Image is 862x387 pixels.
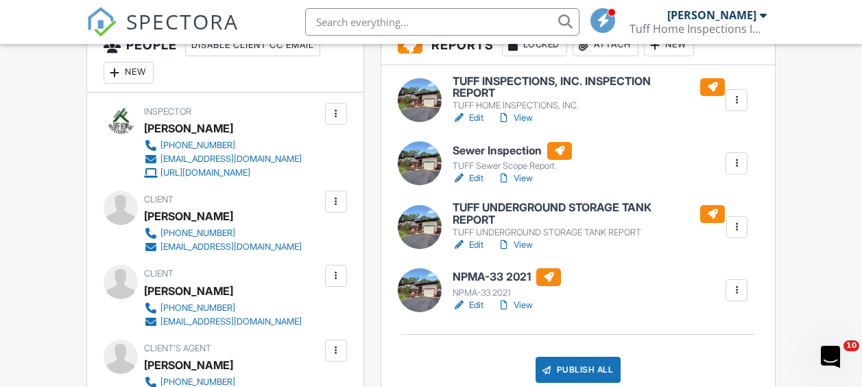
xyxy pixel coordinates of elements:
div: Tuff Home Inspections Inc. [630,22,767,36]
a: SPECTORA [86,19,239,47]
div: New [644,34,694,56]
div: [URL][DOMAIN_NAME] [160,167,250,178]
input: Search everything... [305,8,579,36]
a: [EMAIL_ADDRESS][DOMAIN_NAME] [144,240,302,254]
div: [PERSON_NAME] [144,206,233,226]
div: [PHONE_NUMBER] [160,140,235,151]
div: New [104,62,154,84]
a: [URL][DOMAIN_NAME] [144,166,302,180]
div: [PERSON_NAME] [667,8,756,22]
div: [PHONE_NUMBER] [160,228,235,239]
a: View [497,111,533,125]
span: SPECTORA [126,7,239,36]
a: View [497,298,533,312]
span: Client [144,268,173,279]
a: [PERSON_NAME] [144,355,233,375]
span: Inspector [144,106,191,117]
div: TUFF Sewer Scope Report [453,161,572,172]
a: Edit [453,238,483,252]
a: Edit [453,111,483,125]
a: NPMA-33 2021 NPMA-33 2021 [453,268,561,298]
div: [EMAIL_ADDRESS][DOMAIN_NAME] [160,242,302,253]
a: [PHONE_NUMBER] [144,139,302,152]
div: [PERSON_NAME] [144,118,233,139]
a: TUFF INSPECTIONS, INC. INSPECTION REPORT TUFF HOME INSPECTIONS, INC. [453,75,725,112]
span: Client [144,194,173,204]
div: TUFF UNDERGROUND STORAGE TANK REPORT [453,227,725,238]
div: Disable Client CC Email [185,34,320,56]
div: Intercom messenger [5,5,27,44]
h6: TUFF INSPECTIONS, INC. INSPECTION REPORT [453,75,725,99]
a: Sewer Inspection TUFF Sewer Scope Report [453,142,572,172]
h3: People [87,26,363,93]
a: [PHONE_NUMBER] [144,226,302,240]
a: View [497,172,533,185]
a: [EMAIL_ADDRESS][DOMAIN_NAME] [144,152,302,166]
a: [EMAIL_ADDRESS][DOMAIN_NAME] [144,315,302,329]
div: Open Intercom Messenger [5,5,27,44]
a: Edit [453,172,483,185]
a: View [497,238,533,252]
img: The Best Home Inspection Software - Spectora [86,7,117,37]
div: Publish All [536,357,621,383]
div: [EMAIL_ADDRESS][DOMAIN_NAME] [160,316,302,327]
h6: NPMA-33 2021 [453,268,561,286]
h6: TUFF UNDERGROUND STORAGE TANK REPORT [453,202,725,226]
h3: Reports [381,26,776,65]
div: TUFF HOME INSPECTIONS, INC. [453,100,725,111]
h6: Sewer Inspection [453,142,572,160]
a: [PHONE_NUMBER] [144,301,302,315]
iframe: Intercom live chat [815,340,848,373]
div: Intercom [5,5,27,44]
a: Edit [453,298,483,312]
span: 10 [843,340,859,351]
a: TUFF UNDERGROUND STORAGE TANK REPORT TUFF UNDERGROUND STORAGE TANK REPORT [453,202,725,238]
div: Locked [502,34,567,56]
div: NPMA-33 2021 [453,288,561,298]
div: [PHONE_NUMBER] [160,303,235,314]
span: Client's Agent [144,343,211,353]
div: Attach [573,34,638,56]
div: [EMAIL_ADDRESS][DOMAIN_NAME] [160,154,302,165]
div: [PERSON_NAME] [144,281,233,301]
